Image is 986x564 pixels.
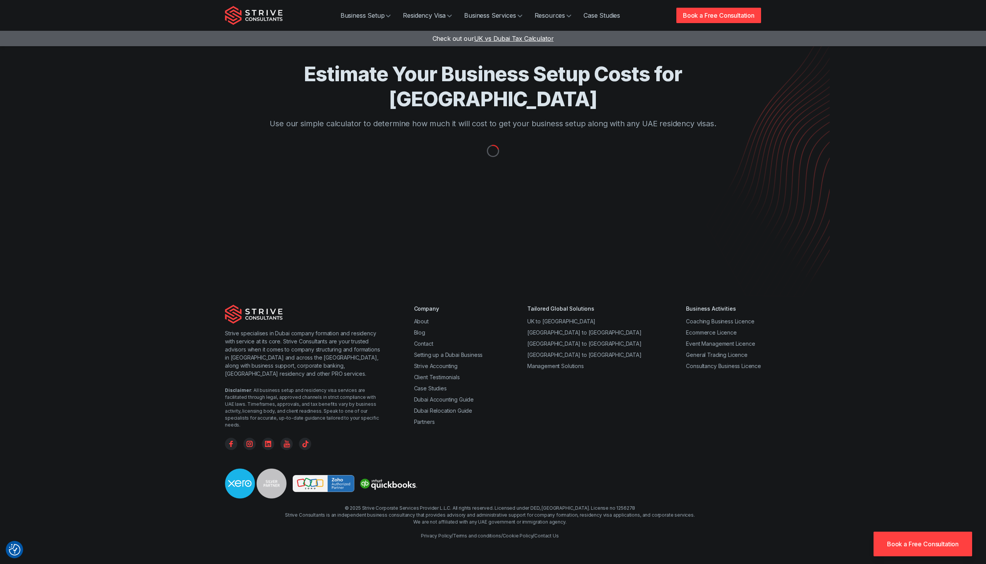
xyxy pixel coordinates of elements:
a: Business Setup [334,8,397,23]
a: Linkedin [262,438,274,450]
a: Facebook [225,438,237,450]
div: Company [414,305,483,313]
a: Contact Us [534,533,558,539]
a: Contact [414,340,433,347]
a: Ecommerce Licence [686,329,736,336]
img: Strive is a Zoho Partner [293,475,354,492]
img: Strive is a Xero Silver Partner [225,469,287,499]
img: Strive Consultants [225,6,283,25]
a: About [414,318,429,325]
span: UK vs Dubai Tax Calculator [474,35,554,42]
a: UK to [GEOGRAPHIC_DATA] [527,318,595,325]
a: Book a Free Consultation [874,532,972,556]
img: Strive Consultants [225,305,283,324]
div: : All business setup and residency visa services are facilitated through legal, approved channels... [225,387,383,428]
a: Instagram [243,438,256,450]
a: YouTube [280,438,293,450]
a: [GEOGRAPHIC_DATA] to [GEOGRAPHIC_DATA] [527,340,642,347]
button: Consent Preferences [9,544,20,556]
div: © 2025 Strive Corporate Services Provider L.L.C. All rights reserved. Licensed under DED, [GEOGRA... [285,505,695,539]
a: Terms and conditions [453,533,501,539]
a: [GEOGRAPHIC_DATA] to [GEOGRAPHIC_DATA] [527,329,642,336]
a: Cookie Policy [503,533,533,539]
a: Dubai Accounting Guide [414,396,474,403]
a: Strive Accounting [414,363,458,369]
a: Partners [414,418,435,425]
a: Blog [414,329,425,336]
div: Tailored Global Solutions [527,305,642,313]
a: TikTok [299,438,311,450]
a: Coaching Business Licence [686,318,754,325]
a: Management Solutions [527,363,584,369]
h1: Estimate Your Business Setup Costs for [GEOGRAPHIC_DATA] [256,62,730,112]
p: Strive specialises in Dubai company formation and residency with service at its core. Strive Cons... [225,329,383,378]
a: Case Studies [414,385,447,392]
a: Business Services [458,8,528,23]
a: Resources [528,8,578,23]
a: General Trading Licence [686,351,747,358]
a: Privacy Policy [421,533,451,539]
a: Residency Visa [397,8,458,23]
a: Event Management Licence [686,340,755,347]
div: Business Activities [686,305,761,313]
a: Client Testimonials [414,374,460,380]
a: Check out ourUK vs Dubai Tax Calculator [433,35,554,42]
img: Strive is a quickbooks Partner [357,475,419,492]
a: Case Studies [577,8,626,23]
a: Dubai Relocation Guide [414,407,472,414]
a: Setting up a Dubai Business [414,351,483,358]
img: Revisit consent button [9,544,20,556]
a: Book a Free Consultation [676,8,761,23]
a: [GEOGRAPHIC_DATA] to [GEOGRAPHIC_DATA] [527,351,642,358]
a: Consultancy Business Licence [686,363,761,369]
p: Use our simple calculator to determine how much it will cost to get your business setup along wit... [256,118,730,129]
strong: Disclaimer [225,387,251,393]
